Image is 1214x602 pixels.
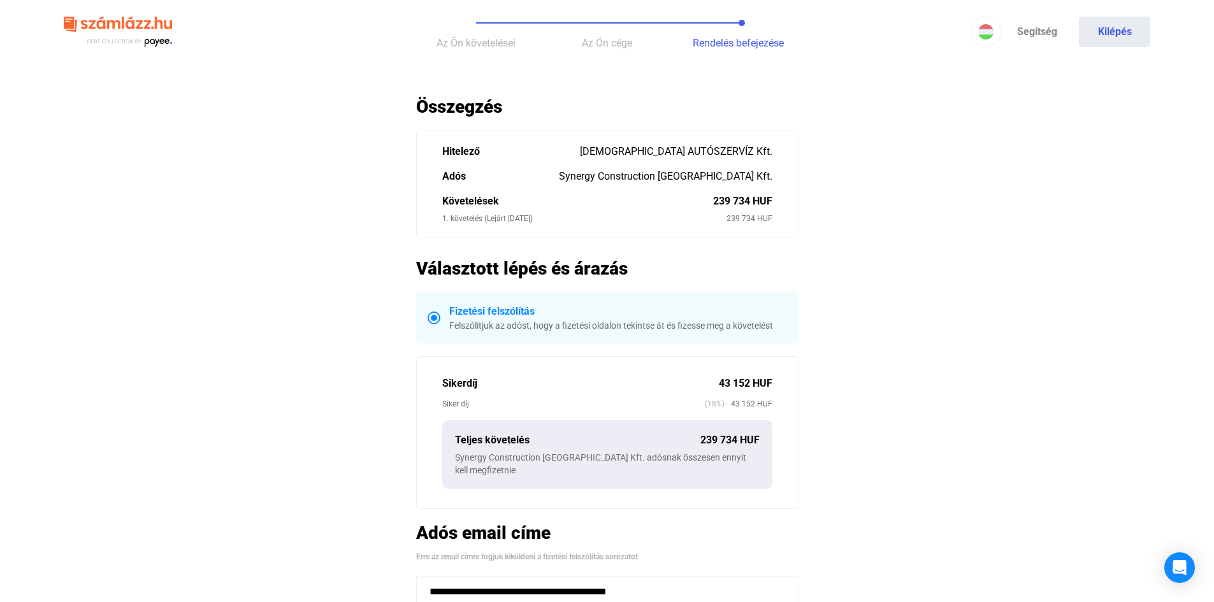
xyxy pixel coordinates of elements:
[449,319,787,332] div: Felszólítjuk az adóst, hogy a fizetési oldalon tekintse át és fizesse meg a követelést
[442,144,580,159] div: Hitelező
[1164,552,1195,583] div: Open Intercom Messenger
[700,433,760,448] div: 239 734 HUF
[442,194,713,209] div: Követelések
[442,169,559,184] div: Adós
[559,169,772,184] div: Synergy Construction [GEOGRAPHIC_DATA] Kft.
[64,11,172,53] img: szamlazzhu-logo
[455,433,700,448] div: Teljes követelés
[978,24,994,39] img: HU
[719,376,772,391] div: 43 152 HUF
[705,398,725,410] span: (18%)
[442,212,726,225] div: 1. követelés (Lejárt [DATE])
[442,398,705,410] div: Siker díj
[580,144,772,159] div: [DEMOGRAPHIC_DATA] AUTÓSZERVÍZ Kft.
[449,304,787,319] div: Fizetési felszólítás
[437,37,516,49] span: Az Ön követelései
[693,37,784,49] span: Rendelés befejezése
[725,398,772,410] span: 43 152 HUF
[1079,17,1150,47] button: Kilépés
[442,376,719,391] div: Sikerdíj
[726,212,772,225] div: 239 734 HUF
[1001,17,1073,47] a: Segítség
[582,37,632,49] span: Az Ön cége
[416,96,798,118] h2: Összegzés
[971,17,1001,47] button: HU
[713,194,772,209] div: 239 734 HUF
[416,257,798,280] h2: Választott lépés és árazás
[416,550,798,563] div: Erre az email címre fogjuk kiküldeni a fizetési felszólítás sorozatot
[416,522,798,544] h2: Adós email címe
[455,451,760,477] div: Synergy Construction [GEOGRAPHIC_DATA] Kft. adósnak összesen ennyit kell megfizetnie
